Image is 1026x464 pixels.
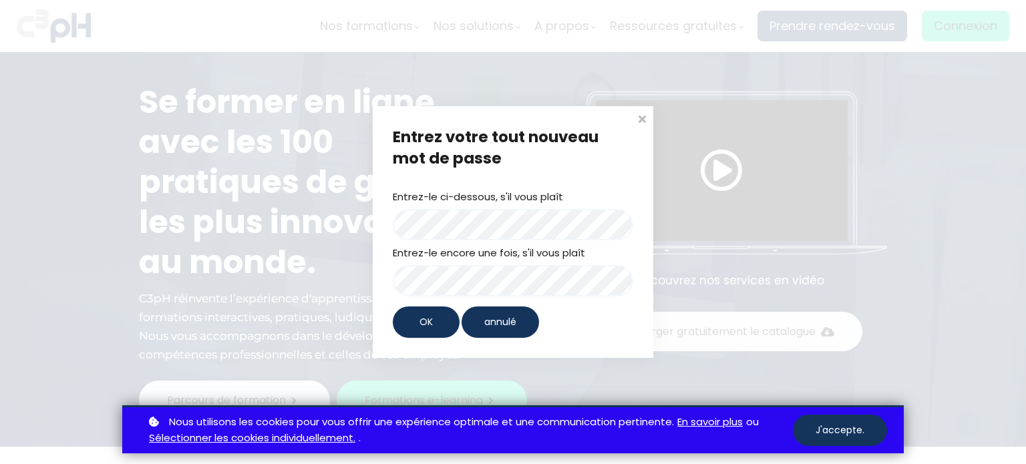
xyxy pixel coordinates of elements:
[677,414,743,431] a: En savoir plus
[419,315,433,329] span: OK
[146,414,793,447] p: ou .
[169,414,674,431] span: Nous utilisons les cookies pour vous offrir une expérience optimale et une communication pertinente.
[484,315,516,329] span: annulé
[793,415,887,446] button: J'accepte.
[149,430,355,447] a: Sélectionner les cookies individuellement.
[393,126,633,169] div: Entrez votre tout nouveau mot de passe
